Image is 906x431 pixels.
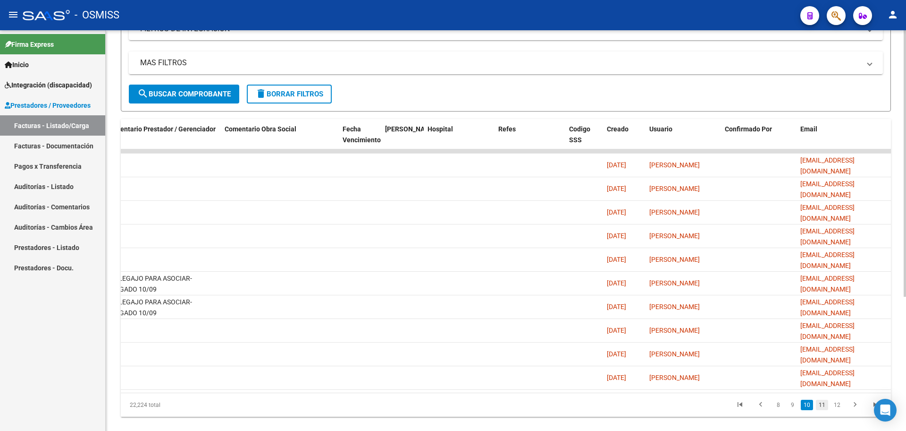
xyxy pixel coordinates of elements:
span: [DATE] [607,279,626,287]
a: go to next page [846,400,864,410]
span: [DATE] [607,374,626,381]
span: [DATE] [607,350,626,358]
datatable-header-cell: Comentario Obra Social [221,119,339,161]
datatable-header-cell: Comentario Prestador / Gerenciador [103,119,221,161]
datatable-header-cell: Refes [495,119,565,161]
button: Borrar Filtros [247,85,332,103]
datatable-header-cell: Codigo SSS [565,119,603,161]
div: Open Intercom Messenger [874,399,897,422]
span: Firma Express [5,39,54,50]
mat-panel-title: MAS FILTROS [140,58,860,68]
span: Comentario Obra Social [225,125,296,133]
span: [PERSON_NAME] [385,125,436,133]
span: Fecha Vencimiento [343,125,381,144]
mat-expansion-panel-header: MAS FILTROS [129,52,883,74]
mat-icon: delete [255,88,267,99]
span: SIN LEGAJO PARA ASOCIAR-CARGADO 10/09 [107,275,192,293]
datatable-header-cell: Hospital [424,119,495,161]
datatable-header-cell: Fecha Confimado [381,119,424,161]
span: Confirmado Por [725,125,772,133]
button: Buscar Comprobante [129,85,239,103]
span: [PERSON_NAME] [649,256,700,263]
span: [PERSON_NAME] [649,232,700,240]
span: [EMAIL_ADDRESS][DOMAIN_NAME] [800,298,855,317]
a: go to previous page [752,400,770,410]
datatable-header-cell: Fecha Vencimiento [339,119,381,161]
datatable-header-cell: Confirmado Por [721,119,797,161]
span: [DATE] [607,256,626,263]
span: Buscar Comprobante [137,90,231,98]
span: Borrar Filtros [255,90,323,98]
span: [EMAIL_ADDRESS][DOMAIN_NAME] [800,227,855,246]
li: page 8 [771,397,785,413]
span: [EMAIL_ADDRESS][DOMAIN_NAME] [800,251,855,269]
mat-icon: menu [8,9,19,20]
span: Hospital [428,125,453,133]
mat-icon: search [137,88,149,99]
datatable-header-cell: Usuario [646,119,721,161]
div: 22,224 total [121,393,273,417]
mat-icon: person [887,9,898,20]
span: [PERSON_NAME] [649,185,700,192]
span: [EMAIL_ADDRESS][DOMAIN_NAME] [800,322,855,340]
span: [EMAIL_ADDRESS][DOMAIN_NAME] [800,369,855,388]
span: [EMAIL_ADDRESS][DOMAIN_NAME] [800,345,855,364]
span: Usuario [649,125,672,133]
span: [EMAIL_ADDRESS][DOMAIN_NAME] [800,204,855,222]
span: [DATE] [607,161,626,169]
span: Creado [607,125,629,133]
span: [PERSON_NAME] [649,303,700,310]
datatable-header-cell: Email [797,119,891,161]
li: page 11 [814,397,830,413]
a: 11 [816,400,828,410]
span: [PERSON_NAME] [649,161,700,169]
span: - OSMISS [75,5,119,26]
span: [EMAIL_ADDRESS][DOMAIN_NAME] [800,275,855,293]
a: go to last page [867,400,885,410]
span: SIN LEGAJO PARA ASOCIAR-CARGADO 10/09 [107,298,192,317]
span: [PERSON_NAME] [649,350,700,358]
span: Codigo SSS [569,125,590,144]
span: [PERSON_NAME] [649,279,700,287]
span: Prestadores / Proveedores [5,100,91,111]
a: go to first page [731,400,749,410]
span: [EMAIL_ADDRESS][DOMAIN_NAME] [800,180,855,198]
a: 10 [801,400,813,410]
span: Inicio [5,60,29,70]
span: [DATE] [607,185,626,192]
li: page 9 [785,397,799,413]
span: [EMAIL_ADDRESS][DOMAIN_NAME] [800,156,855,175]
span: Comentario Prestador / Gerenciador [107,125,216,133]
span: Integración (discapacidad) [5,80,92,90]
span: [PERSON_NAME] [649,374,700,381]
span: Email [800,125,817,133]
span: [PERSON_NAME] [649,208,700,216]
a: 9 [787,400,798,410]
li: page 10 [799,397,814,413]
span: [DATE] [607,232,626,240]
span: [DATE] [607,208,626,216]
a: 12 [831,400,843,410]
span: [DATE] [607,327,626,334]
li: page 12 [830,397,845,413]
span: Refes [498,125,516,133]
span: [PERSON_NAME] [649,327,700,334]
a: 8 [772,400,784,410]
span: [DATE] [607,303,626,310]
datatable-header-cell: Creado [603,119,646,161]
